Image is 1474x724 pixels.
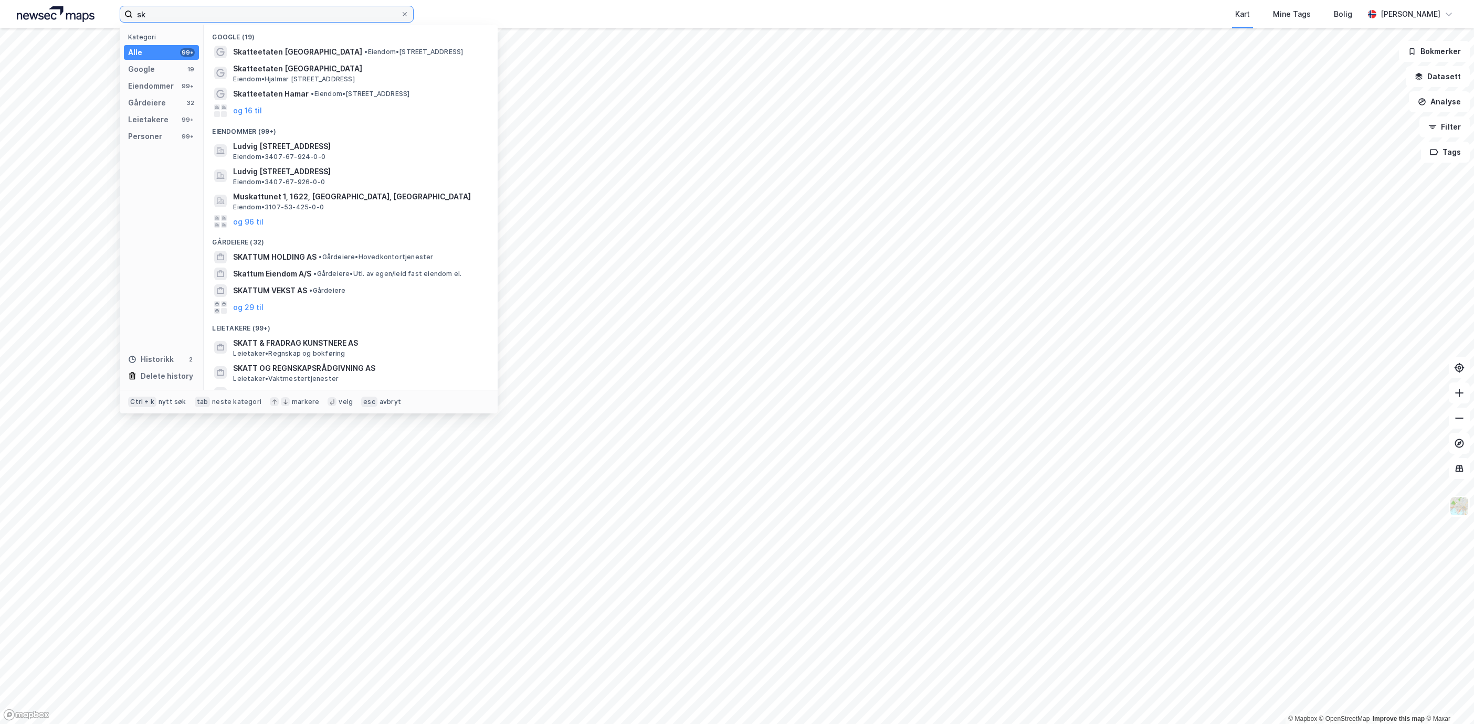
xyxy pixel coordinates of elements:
div: Kategori [128,33,199,41]
span: • [319,253,322,261]
button: Datasett [1406,66,1470,87]
div: Leietakere (99+) [204,316,498,335]
span: • [364,48,367,56]
div: markere [292,398,319,406]
div: Eiendommer [128,80,174,92]
button: Bokmerker [1399,41,1470,62]
div: Kart [1235,8,1250,20]
span: • [309,286,312,294]
span: • [313,270,317,278]
div: 2 [186,355,195,364]
div: Gårdeiere (32) [204,230,498,249]
button: Filter [1419,116,1470,137]
span: Ludvig [STREET_ADDRESS] [233,140,485,153]
div: esc [361,397,377,407]
div: Kontrollprogram for chat [1422,674,1474,724]
iframe: Chat Widget [1422,674,1474,724]
span: Gårdeiere • Utl. av egen/leid fast eiendom el. [313,270,461,278]
a: Mapbox homepage [3,709,49,721]
div: neste kategori [212,398,261,406]
span: Eiendom • [STREET_ADDRESS] [364,48,463,56]
span: Gårdeiere • Hovedkontortjenester [319,253,433,261]
div: velg [339,398,353,406]
span: Ludvig [STREET_ADDRESS] [233,165,485,178]
div: Google (19) [204,25,498,44]
span: SKATT1 AS [233,387,273,400]
a: Improve this map [1373,715,1425,722]
div: 99+ [180,115,195,124]
span: SKATT & FRADRAG KUNSTNERE AS [233,337,485,349]
span: Leietaker • Regnskap og bokføring [233,349,345,358]
button: Analyse [1409,91,1470,112]
span: SKATTUM HOLDING AS [233,251,317,263]
div: Google [128,63,155,76]
img: Z [1449,496,1469,516]
span: SKATT OG REGNSKAPSRÅDGIVNING AS [233,362,485,375]
span: Skatteetaten [GEOGRAPHIC_DATA] [233,46,362,58]
div: tab [195,397,210,407]
span: Gårdeiere [309,286,345,295]
div: 19 [186,65,195,73]
div: 32 [186,99,195,107]
div: Gårdeiere [128,97,166,109]
div: Leietakere [128,113,169,126]
span: Skatteetaten [GEOGRAPHIC_DATA] [233,62,485,75]
div: [PERSON_NAME] [1381,8,1440,20]
div: Historikk [128,353,174,366]
div: Eiendommer (99+) [204,119,498,138]
button: og 16 til [233,104,262,117]
button: og 29 til [233,301,264,314]
span: Eiendom • 3407-67-926-0-0 [233,178,325,186]
span: Skattum Eiendom A/S [233,268,311,280]
div: nytt søk [159,398,186,406]
img: logo.a4113a55bc3d86da70a041830d287a7e.svg [17,6,94,22]
span: Leietaker • Vaktmestertjenester [233,375,339,383]
span: • [311,90,314,98]
button: Tags [1421,142,1470,163]
div: 99+ [180,48,195,57]
div: Alle [128,46,142,59]
span: Eiendom • 3107-53-425-0-0 [233,203,324,211]
span: Muskattunet 1, 1622, [GEOGRAPHIC_DATA], [GEOGRAPHIC_DATA] [233,190,485,203]
div: Bolig [1334,8,1352,20]
div: Delete history [141,370,193,382]
div: Personer [128,130,162,143]
span: Eiendom • 3407-67-924-0-0 [233,153,325,161]
div: Mine Tags [1273,8,1311,20]
div: 99+ [180,132,195,141]
div: Ctrl + k [128,397,156,407]
span: Skatteetaten Hamar [233,88,309,100]
button: og 96 til [233,215,264,228]
span: Eiendom • Hjalmar [STREET_ADDRESS] [233,75,354,83]
span: SKATTUM VEKST AS [233,284,307,297]
a: OpenStreetMap [1319,715,1370,722]
span: Eiendom • [STREET_ADDRESS] [311,90,409,98]
div: 99+ [180,82,195,90]
a: Mapbox [1288,715,1317,722]
div: avbryt [380,398,401,406]
input: Søk på adresse, matrikkel, gårdeiere, leietakere eller personer [133,6,401,22]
